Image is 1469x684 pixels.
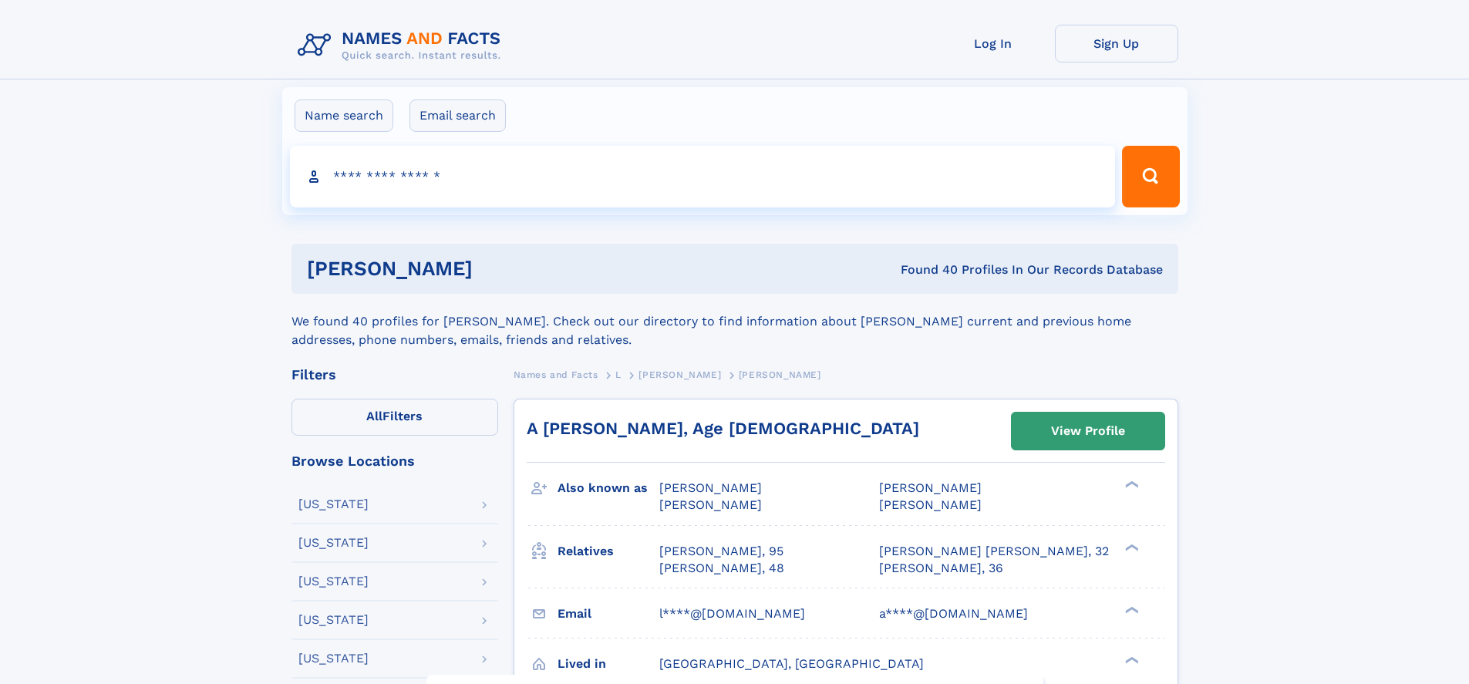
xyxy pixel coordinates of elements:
a: A [PERSON_NAME], Age [DEMOGRAPHIC_DATA] [527,419,919,438]
div: ❯ [1121,655,1140,665]
h1: [PERSON_NAME] [307,259,687,278]
a: Sign Up [1055,25,1178,62]
span: [PERSON_NAME] [879,497,982,512]
div: [US_STATE] [298,652,369,665]
div: Found 40 Profiles In Our Records Database [686,261,1163,278]
a: View Profile [1012,413,1164,450]
a: Log In [932,25,1055,62]
a: [PERSON_NAME], 95 [659,543,783,560]
button: Search Button [1122,146,1179,207]
a: Names and Facts [514,365,598,384]
span: [PERSON_NAME] [659,480,762,495]
label: Email search [409,99,506,132]
h3: Lived in [558,651,659,677]
div: ❯ [1121,480,1140,490]
span: [GEOGRAPHIC_DATA], [GEOGRAPHIC_DATA] [659,656,924,671]
label: Name search [295,99,393,132]
a: [PERSON_NAME] [PERSON_NAME], 32 [879,543,1109,560]
div: ❯ [1121,605,1140,615]
h3: Also known as [558,475,659,501]
div: ❯ [1121,542,1140,552]
h3: Relatives [558,538,659,564]
span: L [615,369,622,380]
div: [US_STATE] [298,537,369,549]
h3: Email [558,601,659,627]
div: We found 40 profiles for [PERSON_NAME]. Check out our directory to find information about [PERSON... [291,294,1178,349]
label: Filters [291,399,498,436]
div: [US_STATE] [298,614,369,626]
div: View Profile [1051,413,1125,449]
span: [PERSON_NAME] [638,369,721,380]
a: L [615,365,622,384]
a: [PERSON_NAME], 48 [659,560,784,577]
input: search input [290,146,1116,207]
span: [PERSON_NAME] [659,497,762,512]
img: Logo Names and Facts [291,25,514,66]
span: [PERSON_NAME] [879,480,982,495]
div: [US_STATE] [298,498,369,510]
a: [PERSON_NAME], 36 [879,560,1003,577]
span: [PERSON_NAME] [739,369,821,380]
div: Browse Locations [291,454,498,468]
a: [PERSON_NAME] [638,365,721,384]
span: All [366,409,382,423]
div: Filters [291,368,498,382]
div: [US_STATE] [298,575,369,588]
